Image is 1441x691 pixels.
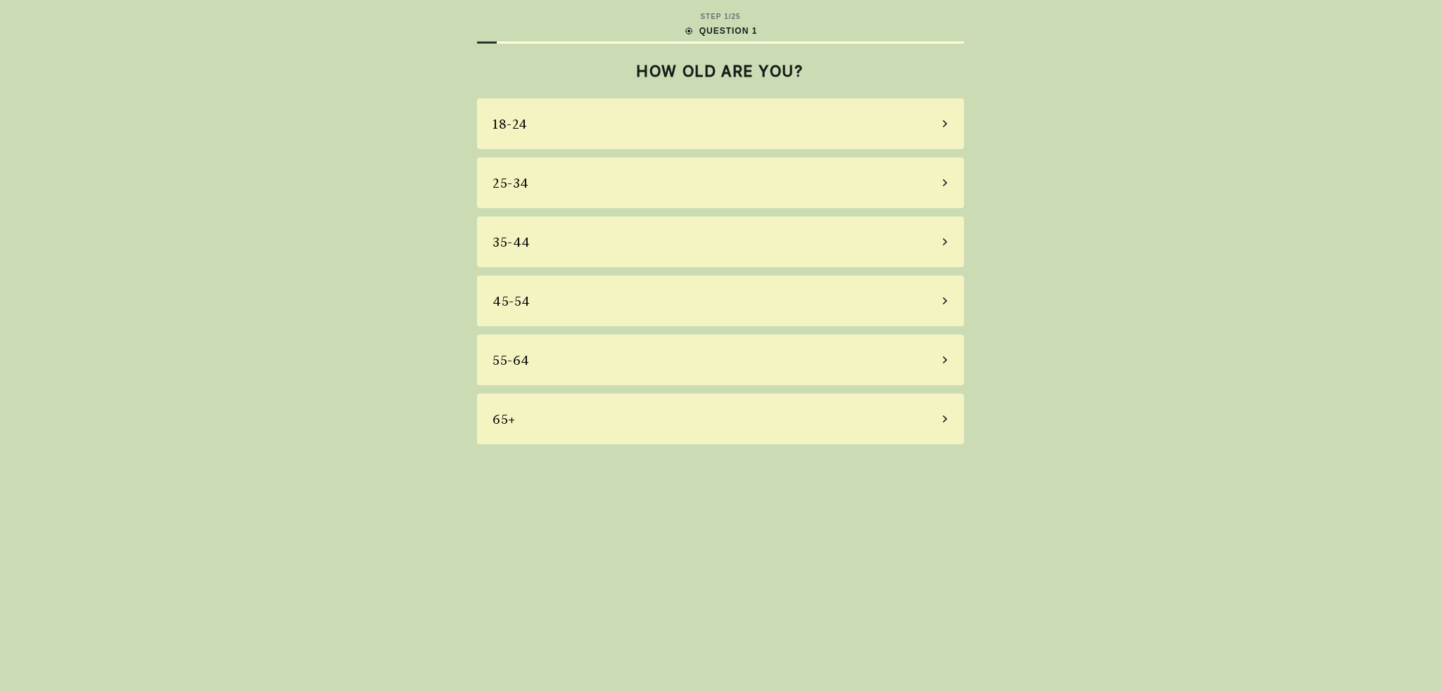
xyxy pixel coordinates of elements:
[493,292,531,311] div: 45-54
[700,11,740,22] div: STEP 1 / 25
[477,62,964,80] h2: HOW OLD ARE YOU?
[493,174,529,193] div: 25-34
[493,351,530,370] div: 55-64
[493,115,528,134] div: 18-24
[493,233,531,252] div: 35-44
[493,410,516,429] div: 65+
[684,25,758,37] div: QUESTION 1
